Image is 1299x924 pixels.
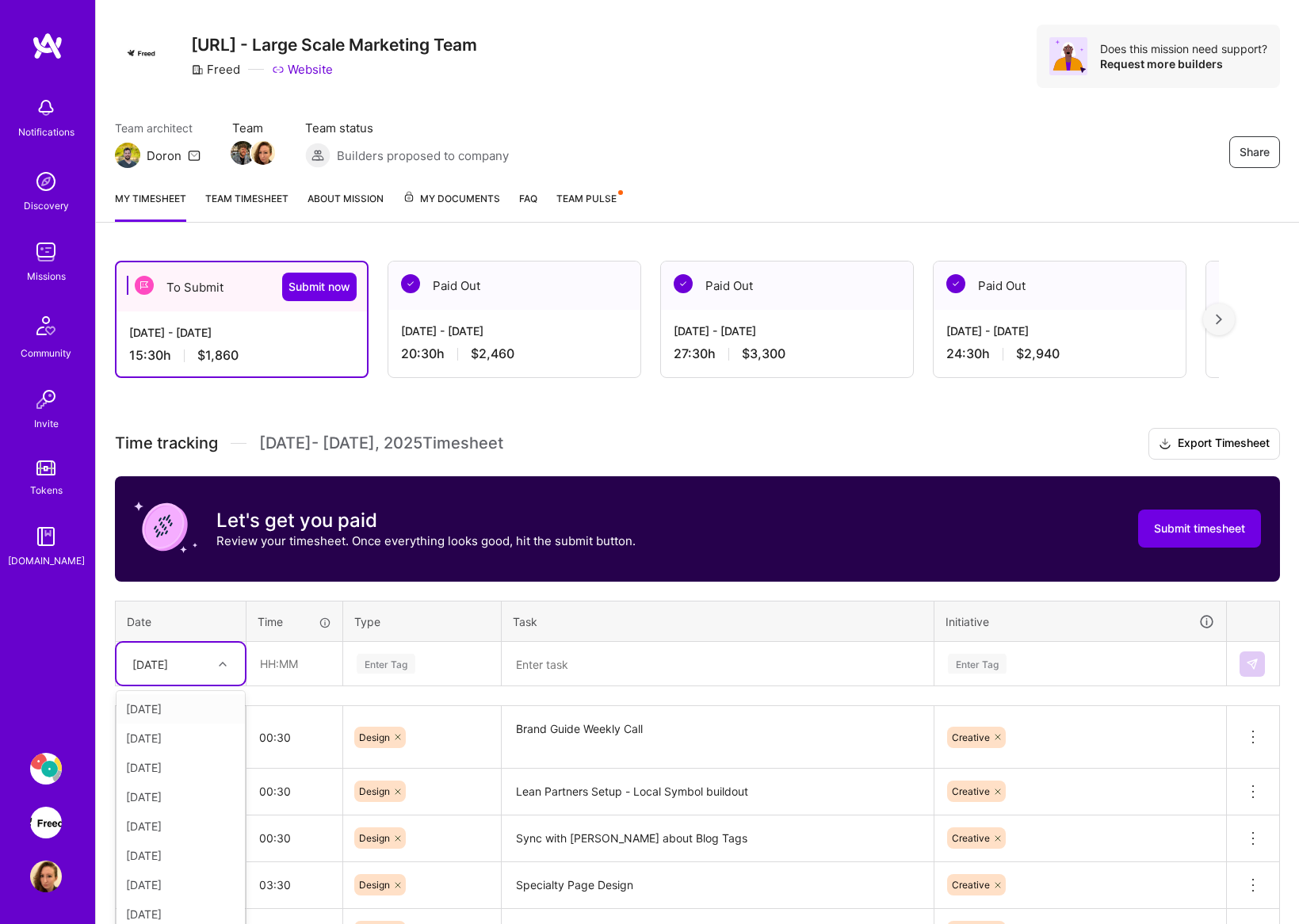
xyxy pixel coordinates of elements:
[30,166,62,197] img: discovery
[216,533,636,549] p: Review your timesheet. Once everything looks good, hit the submit button.
[308,190,384,222] a: About Mission
[251,141,275,165] img: Team Member Avatar
[357,651,415,676] div: Enter Tag
[232,120,273,136] span: Team
[674,323,900,339] div: [DATE] - [DATE]
[253,139,273,166] a: Team Member Avatar
[117,724,245,753] div: [DATE]
[132,655,168,672] div: [DATE]
[1049,37,1087,75] img: Avatar
[246,817,342,859] input: HH:MM
[205,190,288,222] a: Team timesheet
[30,236,62,268] img: teamwork
[247,643,342,685] input: HH:MM
[191,63,204,76] i: icon CompanyGray
[117,870,245,899] div: [DATE]
[117,262,367,311] div: To Submit
[1246,658,1259,670] img: Submit
[272,61,333,78] a: Website
[359,879,390,891] span: Design
[147,147,181,164] div: Doron
[946,323,1173,339] div: [DATE] - [DATE]
[388,262,640,310] div: Paid Out
[359,785,390,797] span: Design
[115,120,201,136] span: Team architect
[556,193,617,204] span: Team Pulse
[1148,428,1280,460] button: Export Timesheet
[305,143,330,168] img: Builders proposed to company
[30,384,62,415] img: Invite
[946,613,1215,631] div: Initiative
[216,509,636,533] h3: Let's get you paid
[1154,521,1245,536] span: Submit timesheet
[359,832,390,844] span: Design
[661,262,913,310] div: Paid Out
[27,307,65,345] img: Community
[30,482,63,498] div: Tokens
[403,190,500,222] a: My Documents
[115,143,140,168] img: Team Architect
[471,346,514,362] span: $2,460
[18,124,75,140] div: Notifications
[946,346,1173,362] div: 24:30 h
[337,147,509,164] span: Builders proposed to company
[282,273,357,301] button: Submit now
[1138,510,1261,548] button: Submit timesheet
[948,651,1007,676] div: Enter Tag
[952,832,990,844] span: Creative
[503,770,932,814] textarea: Lean Partners Setup - Local Symbol buildout
[503,817,932,861] textarea: Sync with [PERSON_NAME] about Blog Tags
[30,92,62,124] img: bell
[117,782,245,811] div: [DATE]
[24,197,69,214] div: Discovery
[116,601,246,642] th: Date
[191,35,477,55] h3: [URL] - Large Scale Marketing Team
[129,347,354,364] div: 15:30 h
[246,864,342,906] input: HH:MM
[26,807,66,838] a: GetFreed.AI - Large Scale Marketing Team
[952,731,990,743] span: Creative
[1159,436,1171,452] i: icon Download
[401,274,420,293] img: Paid Out
[556,190,621,222] a: Team Pulse
[27,268,66,284] div: Missions
[259,433,503,453] span: [DATE] - [DATE] , 2025 Timesheet
[115,43,172,63] img: Company Logo
[30,807,62,838] img: GetFreed.AI - Large Scale Marketing Team
[503,708,932,767] textarea: Brand Guide Weekly Call
[188,149,201,162] i: icon Mail
[30,753,62,785] img: Partum Health: Care for families pre-conception to early parenthood
[1100,56,1267,71] div: Request more builders
[403,190,500,208] span: My Documents
[1229,136,1280,168] button: Share
[519,190,537,222] a: FAQ
[502,601,934,642] th: Task
[129,324,354,341] div: [DATE] - [DATE]
[503,864,932,908] textarea: Specialty Page Design
[134,495,197,559] img: coin
[197,347,239,364] span: $1,860
[117,753,245,782] div: [DATE]
[952,785,990,797] span: Creative
[117,841,245,870] div: [DATE]
[246,716,342,758] input: HH:MM
[219,660,227,668] i: icon Chevron
[115,190,186,222] a: My timesheet
[946,274,965,293] img: Paid Out
[401,323,628,339] div: [DATE] - [DATE]
[742,346,785,362] span: $3,300
[1216,314,1222,325] img: right
[674,274,693,293] img: Paid Out
[232,139,253,166] a: Team Member Avatar
[30,861,62,892] img: User Avatar
[258,613,331,630] div: Time
[115,433,218,453] span: Time tracking
[1240,144,1270,160] span: Share
[288,279,350,295] span: Submit now
[135,276,154,295] img: To Submit
[1219,274,1238,293] img: Paid Out
[30,521,62,552] img: guide book
[343,601,502,642] th: Type
[1016,346,1060,362] span: $2,940
[36,460,55,475] img: tokens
